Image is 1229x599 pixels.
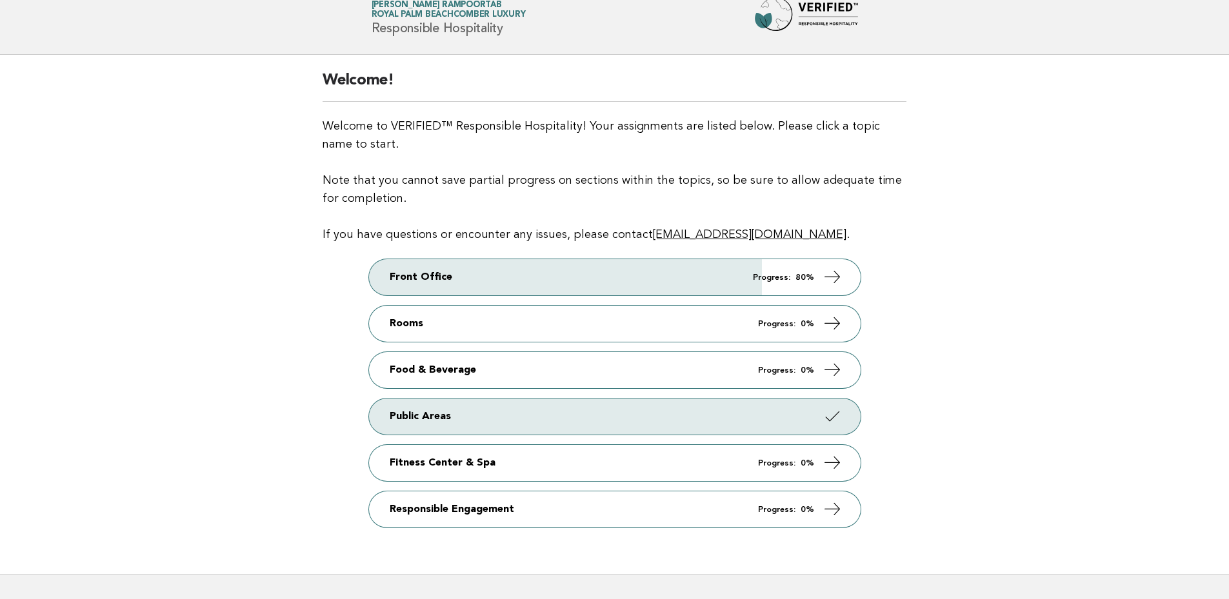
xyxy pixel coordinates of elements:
[758,366,795,375] em: Progress:
[369,491,861,527] a: Responsible Engagement Progress: 0%
[369,445,861,481] a: Fitness Center & Spa Progress: 0%
[795,273,814,282] strong: 80%
[758,459,795,467] em: Progress:
[369,398,861,435] a: Public Areas
[369,306,861,342] a: Rooms Progress: 0%
[801,366,814,375] strong: 0%
[758,506,795,514] em: Progress:
[323,70,906,102] h2: Welcome!
[758,320,795,328] em: Progress:
[372,1,526,35] h1: Responsible Hospitality
[801,320,814,328] strong: 0%
[369,259,861,295] a: Front Office Progress: 80%
[753,273,790,282] em: Progress:
[369,352,861,388] a: Food & Beverage Progress: 0%
[801,459,814,467] strong: 0%
[372,1,526,19] a: [PERSON_NAME] RampoortabRoyal Palm Beachcomber Luxury
[372,11,526,19] span: Royal Palm Beachcomber Luxury
[323,117,906,244] p: Welcome to VERIFIED™ Responsible Hospitality! Your assignments are listed below. Please click a t...
[653,229,846,241] a: [EMAIL_ADDRESS][DOMAIN_NAME]
[801,506,814,514] strong: 0%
